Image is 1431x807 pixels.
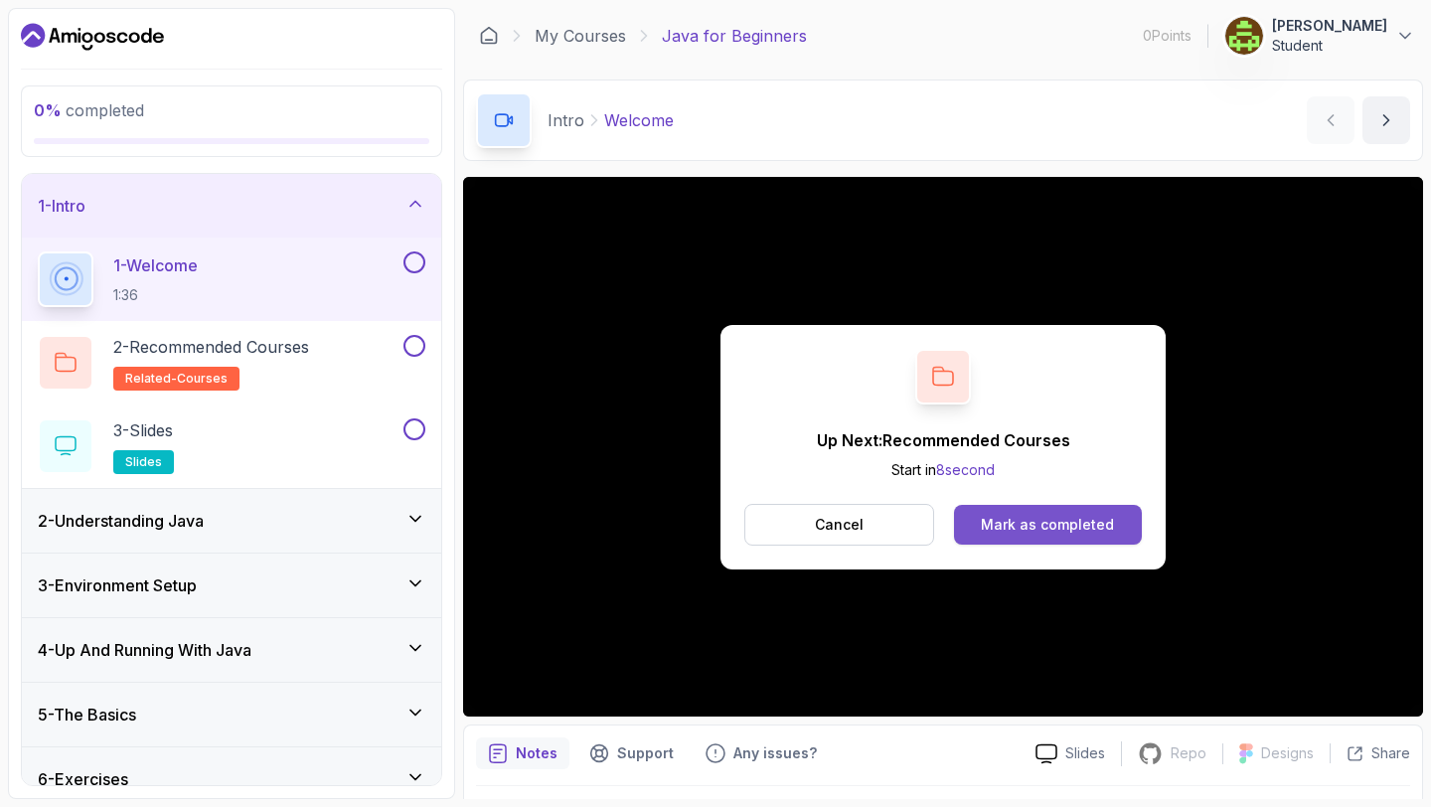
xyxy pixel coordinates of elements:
h3: 4 - Up And Running With Java [38,638,251,662]
p: Notes [516,743,557,763]
button: 1-Welcome1:36 [38,251,425,307]
p: Share [1371,743,1410,763]
p: Support [617,743,674,763]
div: Mark as completed [981,515,1114,535]
span: 8 second [936,461,995,478]
p: Repo [1171,743,1206,763]
p: 3 - Slides [113,418,173,442]
button: 1-Intro [22,174,441,238]
p: Any issues? [733,743,817,763]
p: 1:36 [113,285,198,305]
p: Welcome [604,108,674,132]
button: Support button [577,737,686,769]
p: Student [1272,36,1387,56]
button: notes button [476,737,569,769]
a: Slides [1020,743,1121,764]
h3: 3 - Environment Setup [38,573,197,597]
p: 0 Points [1143,26,1192,46]
p: Designs [1261,743,1314,763]
p: [PERSON_NAME] [1272,16,1387,36]
button: 2-Understanding Java [22,489,441,553]
span: slides [125,454,162,470]
button: 4-Up And Running With Java [22,618,441,682]
span: completed [34,100,144,120]
h3: 1 - Intro [38,194,85,218]
span: 0 % [34,100,62,120]
button: previous content [1307,96,1354,144]
p: Start in [817,460,1070,480]
a: My Courses [535,24,626,48]
iframe: 1 - Hi [463,177,1423,717]
p: Java for Beginners [662,24,807,48]
button: Feedback button [694,737,829,769]
button: user profile image[PERSON_NAME]Student [1224,16,1415,56]
button: Cancel [744,504,934,546]
img: user profile image [1225,17,1263,55]
a: Dashboard [479,26,499,46]
h3: 5 - The Basics [38,703,136,726]
p: Up Next: Recommended Courses [817,428,1070,452]
p: 2 - Recommended Courses [113,335,309,359]
button: 3-Slidesslides [38,418,425,474]
a: Dashboard [21,21,164,53]
button: Share [1330,743,1410,763]
span: related-courses [125,371,228,387]
button: Mark as completed [954,505,1142,545]
p: Intro [548,108,584,132]
button: 5-The Basics [22,683,441,746]
button: next content [1362,96,1410,144]
p: Cancel [815,515,864,535]
button: 3-Environment Setup [22,554,441,617]
h3: 6 - Exercises [38,767,128,791]
p: 1 - Welcome [113,253,198,277]
p: Slides [1065,743,1105,763]
button: 2-Recommended Coursesrelated-courses [38,335,425,391]
h3: 2 - Understanding Java [38,509,204,533]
